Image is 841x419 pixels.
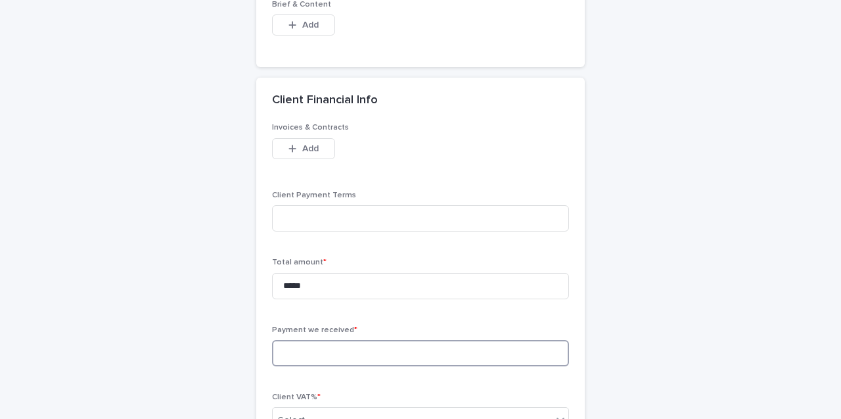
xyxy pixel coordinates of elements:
[272,326,357,334] span: Payment we received
[302,144,319,153] span: Add
[272,138,335,159] button: Add
[272,393,321,401] span: Client VAT%
[272,14,335,36] button: Add
[272,93,378,108] h2: Client Financial Info
[272,259,327,266] span: Total amount
[272,1,331,9] span: Brief & Content
[272,191,356,199] span: Client Payment Terms
[302,20,319,30] span: Add
[272,124,349,132] span: Invoices & Contracts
